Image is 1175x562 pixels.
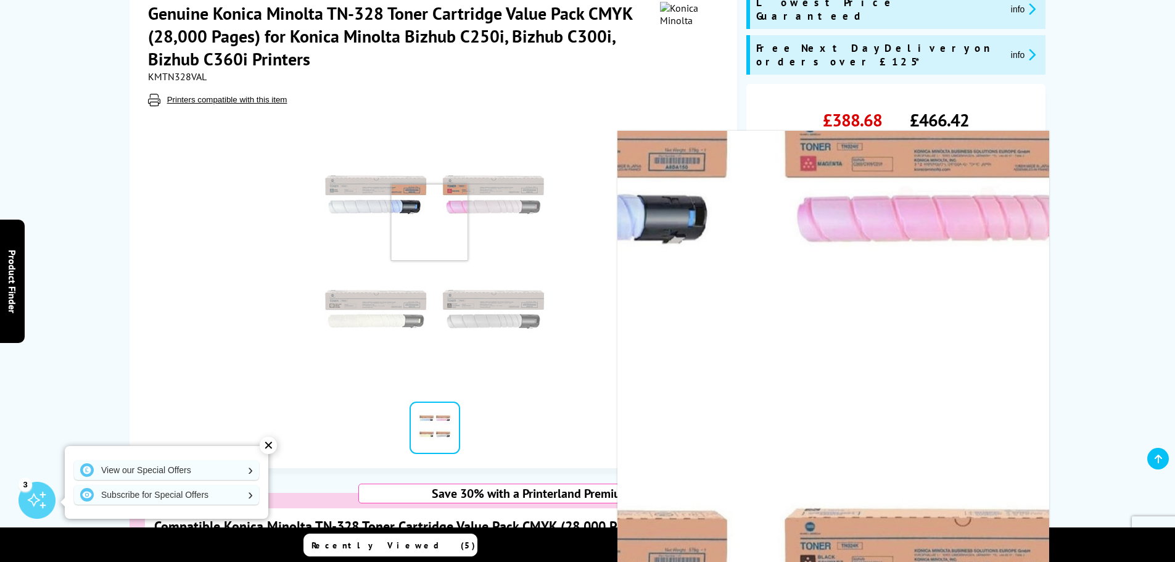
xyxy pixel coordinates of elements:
[798,239,883,254] span: 0.3p per mono page
[6,249,19,313] span: Product Finder
[823,109,882,131] span: £388.68
[260,437,277,454] div: ✕
[828,131,882,144] span: ex VAT @ 20%
[1007,48,1040,62] button: promo-description
[1007,2,1040,16] button: promo-description
[660,2,722,27] img: Konica Minolta
[756,41,1001,68] span: Free Next Day Delivery on orders over £125*
[154,518,648,535] a: Compatible Konica Minolta TN-328 Toner Cartridge Value Pack CMYK (28,000 Pages)
[358,484,817,503] div: Save 30% with a Printerland Premium Cartridge Alternative
[74,460,259,480] a: View our Special Offers
[19,477,32,491] div: 3
[860,168,932,199] div: Out of Stock
[314,131,556,373] img: Konica Minolta TN-328 Toner Cartridge Value Pack CMYK (28,000 Pages)
[659,534,833,556] a: Compare Products
[926,131,952,144] span: inc VAT
[910,109,969,131] span: £466.42
[74,485,259,505] a: Subscribe for Special Offers
[746,212,1045,224] div: Running Costs
[314,131,556,373] a: Konica Minolta TN-328 Toner Cartridge Value Pack CMYK (28,000 Pages)Konica Minolta TN-328 Toner C...
[311,540,476,551] span: Recently Viewed (5)
[768,305,956,317] span: Try our Premium Compatible option and save
[303,534,477,556] a: Recently Viewed (5)
[679,540,828,551] span: Compare Products
[148,2,660,70] h1: Genuine Konica Minolta TN-328 Toner Cartridge Value Pack CMYK (28,000 Pages) for Konica Minolta B...
[934,239,1021,254] span: 1.4p per colour page
[959,300,1007,322] span: £116.60
[924,212,933,221] sup: Cost per page
[939,273,1045,285] button: What is 5% coverage?
[148,70,207,83] span: KMTN328VAL
[163,94,291,105] button: Printers compatible with this item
